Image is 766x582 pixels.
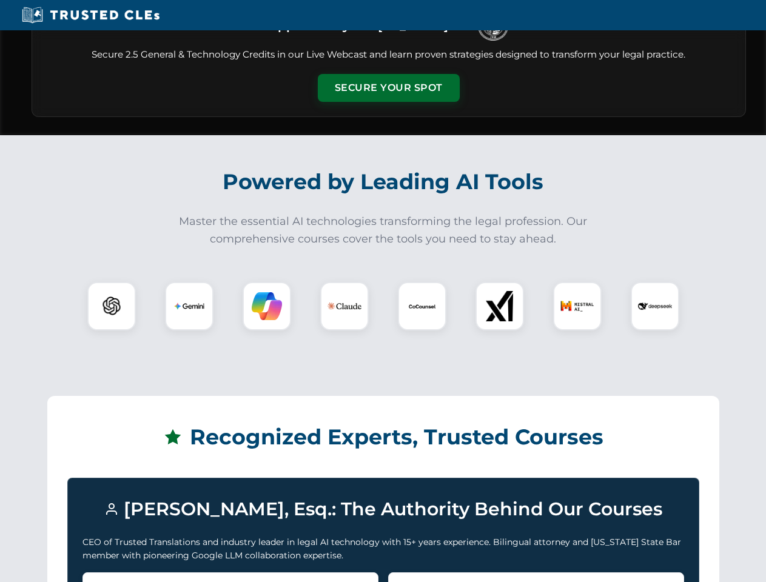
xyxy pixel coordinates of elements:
[94,289,129,324] img: ChatGPT Logo
[553,282,602,330] div: Mistral AI
[485,291,515,321] img: xAI Logo
[171,213,596,248] p: Master the essential AI technologies transforming the legal profession. Our comprehensive courses...
[320,282,369,330] div: Claude
[47,48,731,62] p: Secure 2.5 General & Technology Credits in our Live Webcast and learn proven strategies designed ...
[398,282,446,330] div: CoCounsel
[82,535,684,563] p: CEO of Trusted Translations and industry leader in legal AI technology with 15+ years experience....
[560,289,594,323] img: Mistral AI Logo
[174,291,204,321] img: Gemini Logo
[47,161,719,203] h2: Powered by Leading AI Tools
[67,416,699,458] h2: Recognized Experts, Trusted Courses
[475,282,524,330] div: xAI
[252,291,282,321] img: Copilot Logo
[407,291,437,321] img: CoCounsel Logo
[243,282,291,330] div: Copilot
[87,282,136,330] div: ChatGPT
[82,493,684,526] h3: [PERSON_NAME], Esq.: The Authority Behind Our Courses
[18,6,163,24] img: Trusted CLEs
[631,282,679,330] div: DeepSeek
[165,282,213,330] div: Gemini
[328,289,361,323] img: Claude Logo
[318,74,460,102] button: Secure Your Spot
[638,289,672,323] img: DeepSeek Logo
